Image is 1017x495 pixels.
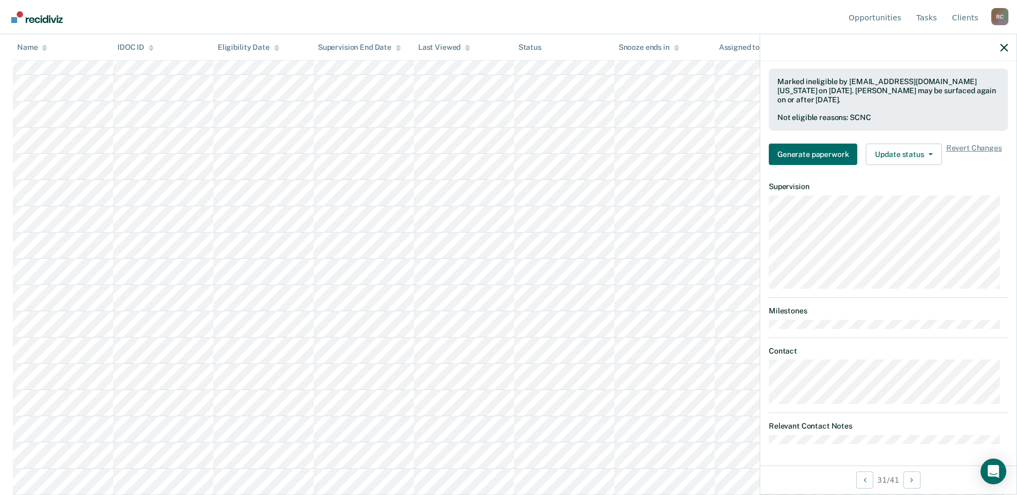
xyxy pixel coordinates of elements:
[769,182,1008,191] dt: Supervision
[769,422,1008,431] dt: Relevant Contact Notes
[17,43,47,52] div: Name
[856,471,873,489] button: Previous Opportunity
[117,43,154,52] div: IDOC ID
[11,11,63,23] img: Recidiviz
[981,459,1006,484] div: Open Intercom Messenger
[769,306,1008,316] dt: Milestones
[418,43,470,52] div: Last Viewed
[866,144,941,165] button: Update status
[619,43,679,52] div: Snooze ends in
[769,144,857,165] button: Generate paperwork
[991,8,1008,25] button: Profile dropdown button
[518,43,541,52] div: Status
[769,347,1008,356] dt: Contact
[777,113,999,122] div: Not eligible reasons: SCNC
[318,43,401,52] div: Supervision End Date
[903,471,921,489] button: Next Opportunity
[218,43,279,52] div: Eligibility Date
[760,466,1016,494] div: 31 / 41
[946,144,1002,165] span: Revert Changes
[719,43,769,52] div: Assigned to
[991,8,1008,25] div: R C
[777,77,999,104] div: Marked ineligible by [EMAIL_ADDRESS][DOMAIN_NAME][US_STATE] on [DATE]. [PERSON_NAME] may be surfa...
[769,144,862,165] a: Navigate to form link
